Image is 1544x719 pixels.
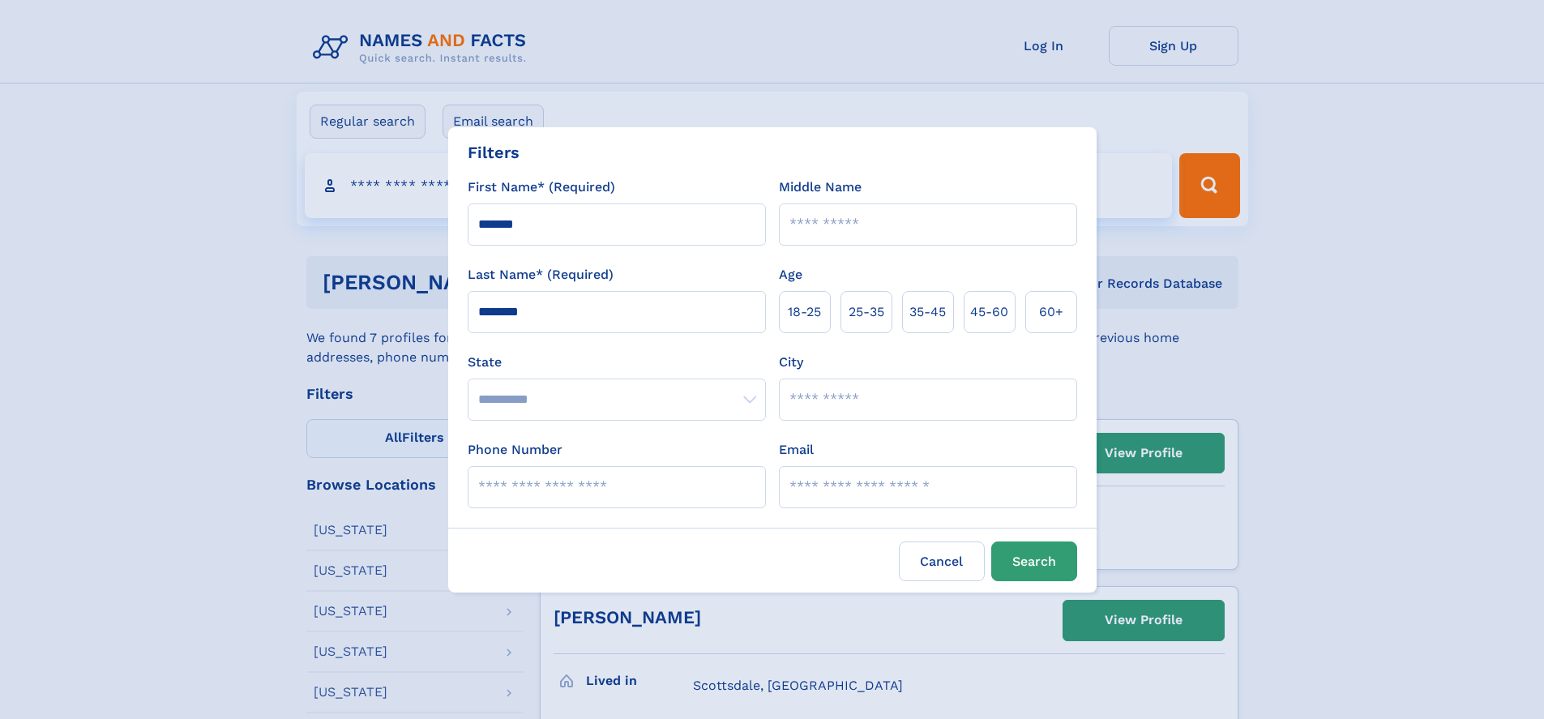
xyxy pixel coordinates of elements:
label: Last Name* (Required) [468,265,614,285]
label: Phone Number [468,440,562,460]
span: 25‑35 [849,302,884,322]
label: Age [779,265,802,285]
span: 60+ [1039,302,1063,322]
label: Cancel [899,541,985,581]
span: 45‑60 [970,302,1008,322]
label: Middle Name [779,178,862,197]
label: State [468,353,766,372]
span: 35‑45 [909,302,946,322]
label: First Name* (Required) [468,178,615,197]
button: Search [991,541,1077,581]
span: 18‑25 [788,302,821,322]
label: Email [779,440,814,460]
div: Filters [468,140,520,165]
label: City [779,353,803,372]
